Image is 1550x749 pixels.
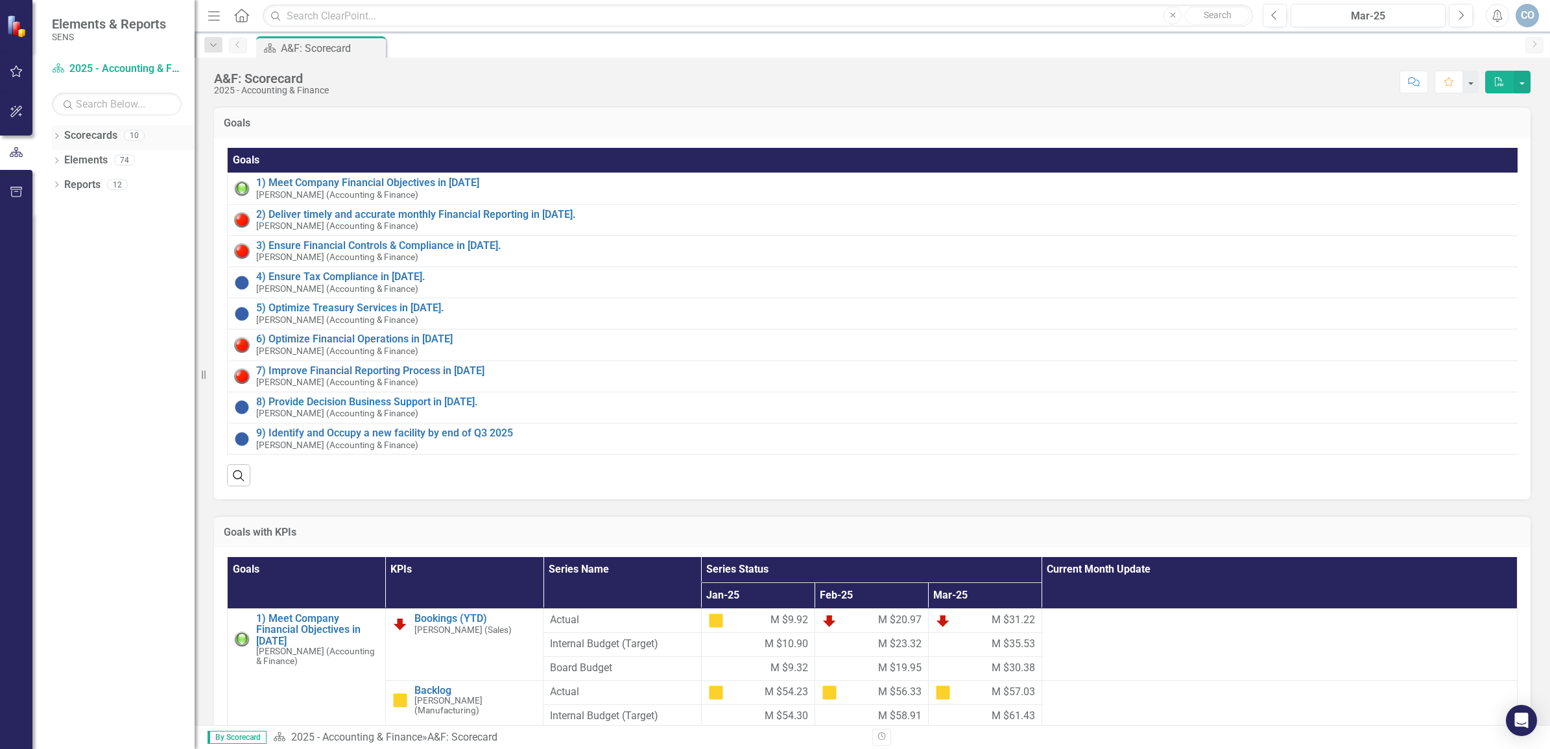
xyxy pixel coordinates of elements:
span: M $54.30 [765,709,808,724]
span: Internal Budget (Target) [550,709,695,724]
span: M $57.03 [992,685,1035,700]
input: Search ClearPoint... [263,5,1253,27]
a: 4) Ensure Tax Compliance in [DATE]. [256,271,1520,283]
span: M $61.43 [992,709,1035,724]
img: Green: On Track [234,632,250,647]
a: 6) Optimize Financial Operations in [DATE] [256,333,1520,345]
span: M $20.97 [878,613,922,628]
img: At Risk [392,693,408,708]
div: » [273,730,863,745]
div: 12 [107,179,128,190]
small: [PERSON_NAME] (Manufacturing) [414,696,537,715]
span: Actual [550,613,695,628]
button: Search [1185,6,1250,25]
a: Reports [64,178,101,193]
a: 5) Optimize Treasury Services in [DATE]. [256,302,1520,314]
a: 2025 - Accounting & Finance [291,731,422,743]
img: Red: Critical Issues/Off-Track [234,243,250,259]
span: M $54.23 [765,685,808,700]
span: M $19.95 [878,661,922,676]
small: SENS [52,32,166,42]
a: Scorecards [64,128,117,143]
span: M $56.33 [878,685,922,700]
div: A&F: Scorecard [427,731,497,743]
small: [PERSON_NAME] (Accounting & Finance) [256,252,418,262]
img: At Risk [708,613,724,628]
img: ClearPoint Strategy [6,15,29,38]
span: By Scorecard [208,731,267,744]
a: Backlog [414,685,537,696]
span: M $31.22 [992,613,1035,628]
a: 9) Identify and Occupy a new facility by end of Q3 2025 [256,427,1520,439]
small: [PERSON_NAME] (Accounting & Finance) [256,315,418,325]
span: Internal Budget (Target) [550,637,695,652]
a: 2025 - Accounting & Finance [52,62,182,77]
span: M $10.90 [765,637,808,652]
small: [PERSON_NAME] (Accounting & Finance) [256,647,379,666]
span: M $23.32 [878,637,922,652]
h3: Goals [224,117,1521,129]
span: Actual [550,685,695,700]
span: M $9.92 [770,613,808,628]
small: [PERSON_NAME] (Accounting & Finance) [256,190,418,200]
img: Red: Critical Issues/Off-Track [234,368,250,384]
a: Bookings (YTD) [414,613,537,624]
small: [PERSON_NAME] (Accounting & Finance) [256,377,418,387]
div: A&F: Scorecard [214,71,329,86]
span: M $30.38 [992,661,1035,676]
img: Below Target [935,613,951,628]
small: [PERSON_NAME] (Accounting & Finance) [256,440,418,450]
input: Search Below... [52,93,182,115]
img: No Information [234,275,250,291]
img: Below Target [822,613,837,628]
div: Mar-25 [1295,8,1441,24]
img: Red: Critical Issues/Off-Track [234,337,250,353]
span: Elements & Reports [52,16,166,32]
span: M $35.53 [992,637,1035,652]
span: M $9.32 [770,661,808,676]
button: CO [1516,4,1539,27]
div: Open Intercom Messenger [1506,705,1537,736]
small: [PERSON_NAME] (Sales) [414,625,512,635]
span: Board Budget [550,661,695,676]
span: Search [1204,10,1232,20]
a: 1) Meet Company Financial Objectives in [DATE] [256,177,1520,189]
img: Red: Critical Issues/Off-Track [234,212,250,228]
a: 3) Ensure Financial Controls & Compliance in [DATE]. [256,240,1520,252]
div: 74 [114,155,135,166]
span: M $58.91 [878,709,922,724]
small: [PERSON_NAME] (Accounting & Finance) [256,409,418,418]
img: At Risk [822,685,837,700]
img: No Information [234,306,250,322]
img: Below Target [392,616,408,632]
small: [PERSON_NAME] (Accounting & Finance) [256,284,418,294]
div: 2025 - Accounting & Finance [214,86,329,95]
img: At Risk [935,685,951,700]
a: 2) Deliver timely and accurate monthly Financial Reporting in [DATE]. [256,209,1520,220]
small: [PERSON_NAME] (Accounting & Finance) [256,346,418,356]
div: A&F: Scorecard [281,40,383,56]
h3: Goals with KPIs [224,527,1521,538]
small: [PERSON_NAME] (Accounting & Finance) [256,221,418,231]
a: 7) Improve Financial Reporting Process in [DATE] [256,365,1520,377]
a: Elements [64,153,108,168]
div: 10 [124,130,145,141]
a: 8) Provide Decision Business Support in [DATE]. [256,396,1520,408]
img: No Information [234,431,250,447]
img: Green: On Track [234,181,250,196]
button: Mar-25 [1291,4,1446,27]
img: No Information [234,399,250,415]
img: At Risk [708,685,724,700]
a: 1) Meet Company Financial Objectives in [DATE] [256,613,379,647]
